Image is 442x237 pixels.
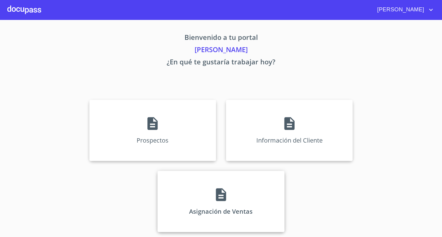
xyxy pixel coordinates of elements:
[189,207,253,216] p: Asignación de Ventas
[137,136,169,144] p: Prospectos
[32,44,410,57] p: [PERSON_NAME]
[32,32,410,44] p: Bienvenido a tu portal
[32,57,410,69] p: ¿En qué te gustaría trabajar hoy?
[373,5,427,15] span: [PERSON_NAME]
[256,136,323,144] p: Información del Cliente
[373,5,435,15] button: account of current user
